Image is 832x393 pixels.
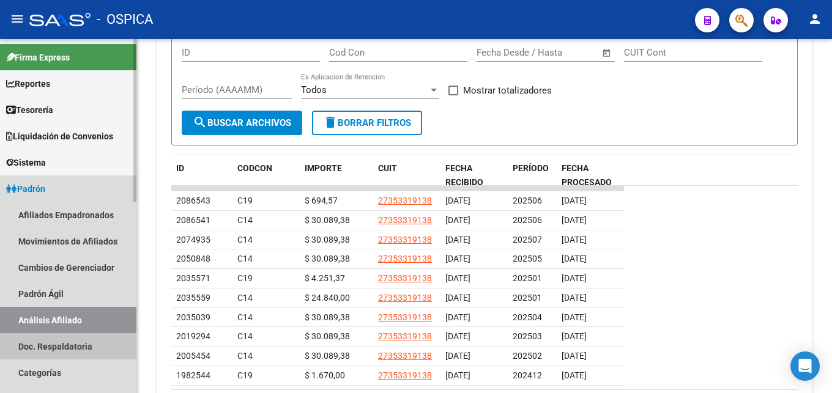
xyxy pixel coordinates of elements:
[305,254,350,263] span: $ 30.089,38
[176,163,184,173] span: ID
[378,370,432,380] span: 27353319138
[513,254,542,263] span: 202505
[237,351,253,361] span: C14
[237,235,253,244] span: C14
[513,163,549,173] span: PERÍODO
[323,115,338,130] mat-icon: delete
[513,331,542,341] span: 202503
[378,196,432,205] span: 27353319138
[237,273,253,283] span: C19
[305,273,345,283] span: $ 4.251,37
[300,155,373,196] datatable-header-cell: IMPORTE
[10,12,24,26] mat-icon: menu
[323,117,411,128] span: Borrar Filtros
[445,196,470,205] span: [DATE]
[237,215,253,225] span: C14
[305,312,350,322] span: $ 30.089,38
[176,254,210,263] span: 2050848
[445,215,470,225] span: [DATE]
[193,115,207,130] mat-icon: search
[513,196,542,205] span: 202506
[378,235,432,244] span: 27353319138
[193,117,291,128] span: Buscar Archivos
[445,163,483,187] span: FECHA RECIBIDO
[378,273,432,283] span: 27353319138
[176,370,210,380] span: 1982544
[176,331,210,341] span: 2019294
[445,235,470,244] span: [DATE]
[463,83,552,98] span: Mostrar totalizadores
[445,293,470,303] span: [DATE]
[513,235,542,244] span: 202507
[6,156,46,169] span: Sistema
[237,312,253,322] span: C14
[557,155,624,196] datatable-header-cell: FECHA PROCESADO
[562,370,587,380] span: [DATE]
[562,235,587,244] span: [DATE]
[378,215,432,225] span: 27353319138
[513,293,542,303] span: 202501
[445,331,470,341] span: [DATE]
[477,47,516,58] input: Start date
[176,351,210,361] span: 2005454
[513,215,542,225] span: 202506
[176,196,210,205] span: 2086543
[237,196,253,205] span: C19
[378,163,397,173] span: CUIT
[808,12,822,26] mat-icon: person
[508,155,557,196] datatable-header-cell: PERÍODO
[527,47,587,58] input: End date
[237,163,272,173] span: CODCON
[445,312,470,322] span: [DATE]
[513,273,542,283] span: 202501
[378,351,432,361] span: 27353319138
[378,293,432,303] span: 27353319138
[513,351,542,361] span: 202502
[378,331,432,341] span: 27353319138
[305,235,350,244] span: $ 30.089,38
[562,293,587,303] span: [DATE]
[790,351,820,381] div: Open Intercom Messenger
[373,155,440,196] datatable-header-cell: CUIT
[562,331,587,341] span: [DATE]
[176,293,210,303] span: 2035559
[305,351,350,361] span: $ 30.089,38
[445,254,470,263] span: [DATE]
[182,111,302,135] button: Buscar Archivos
[305,331,350,341] span: $ 30.089,38
[232,155,275,196] datatable-header-cell: CODCON
[97,6,153,33] span: - OSPICA
[600,46,614,60] button: Open calendar
[6,51,70,64] span: Firma Express
[445,370,470,380] span: [DATE]
[237,370,253,380] span: C19
[176,215,210,225] span: 2086541
[176,312,210,322] span: 2035039
[237,293,253,303] span: C14
[6,77,50,90] span: Reportes
[562,273,587,283] span: [DATE]
[237,331,253,341] span: C14
[6,103,53,117] span: Tesorería
[305,370,345,380] span: $ 1.670,00
[378,312,432,322] span: 27353319138
[305,293,350,303] span: $ 24.840,00
[378,254,432,263] span: 27353319138
[171,155,232,196] datatable-header-cell: ID
[6,130,113,143] span: Liquidación de Convenios
[305,196,338,205] span: $ 694,57
[312,111,422,135] button: Borrar Filtros
[513,370,542,380] span: 202412
[562,215,587,225] span: [DATE]
[445,273,470,283] span: [DATE]
[6,182,45,196] span: Padrón
[562,254,587,263] span: [DATE]
[440,155,508,196] datatable-header-cell: FECHA RECIBIDO
[237,254,253,263] span: C14
[445,351,470,361] span: [DATE]
[562,163,612,187] span: FECHA PROCESADO
[562,351,587,361] span: [DATE]
[562,312,587,322] span: [DATE]
[301,84,327,95] span: Todos
[513,312,542,322] span: 202504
